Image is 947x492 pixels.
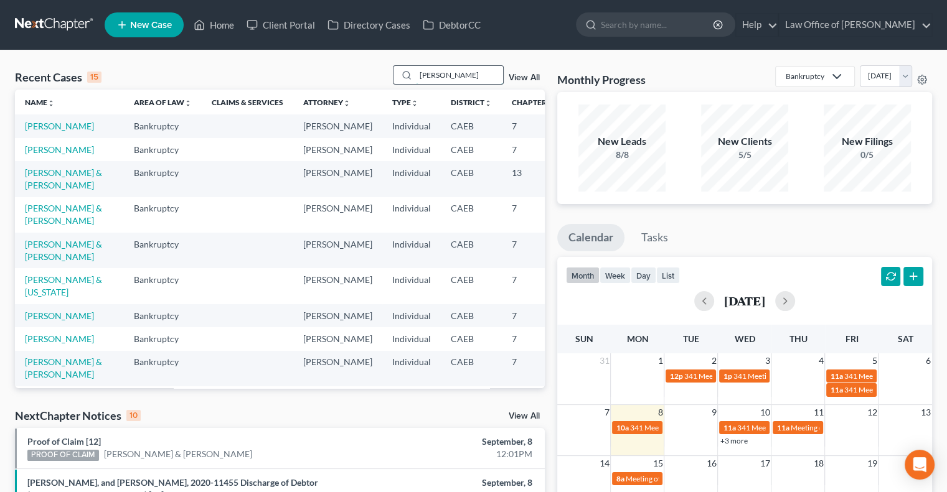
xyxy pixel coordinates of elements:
[293,138,382,161] td: [PERSON_NAME]
[382,114,441,137] td: Individual
[598,353,610,368] span: 31
[382,233,441,268] td: Individual
[710,405,717,420] span: 9
[441,304,502,327] td: CAEB
[600,267,631,284] button: week
[625,474,815,483] span: Meeting of Creditors for Cariss Milano & [PERSON_NAME]
[724,294,765,307] h2: [DATE]
[502,138,564,161] td: 7
[578,149,666,161] div: 8/8
[441,268,502,304] td: CAEB
[925,353,932,368] span: 6
[509,73,540,82] a: View All
[502,161,564,197] td: 13
[372,448,532,460] div: 12:01PM
[27,436,101,447] a: Proof of Claim [12]
[382,197,441,233] td: Individual
[202,90,293,114] th: Claims & Services
[631,267,656,284] button: day
[293,268,382,304] td: [PERSON_NAME]
[601,13,715,36] input: Search by name...
[130,21,172,30] span: New Case
[603,405,610,420] span: 7
[25,98,55,107] a: Nameunfold_more
[303,98,351,107] a: Attorneyunfold_more
[705,456,717,471] span: 16
[736,14,778,36] a: Help
[416,66,503,84] input: Search by name...
[865,405,878,420] span: 12
[27,450,99,461] div: PROOF OF CLAIM
[25,333,94,344] a: [PERSON_NAME]
[441,138,502,161] td: CAEB
[293,304,382,327] td: [PERSON_NAME]
[512,98,554,107] a: Chapterunfold_more
[684,371,847,381] span: 341 Meeting for Cariss Milano & [PERSON_NAME]
[737,423,849,432] span: 341 Meeting for [PERSON_NAME]
[502,351,564,386] td: 7
[616,423,628,432] span: 10a
[578,134,666,149] div: New Leads
[870,353,878,368] span: 5
[557,224,624,251] a: Calendar
[25,144,94,155] a: [PERSON_NAME]
[124,386,202,422] td: Bankruptcy
[124,114,202,137] td: Bankruptcy
[124,304,202,327] td: Bankruptcy
[25,203,102,226] a: [PERSON_NAME] & [PERSON_NAME]
[701,149,788,161] div: 5/5
[25,121,94,131] a: [PERSON_NAME]
[15,408,141,423] div: NextChapter Notices
[25,239,102,262] a: [PERSON_NAME] & [PERSON_NAME]
[616,474,624,483] span: 8a
[25,310,94,321] a: [PERSON_NAME]
[683,333,699,344] span: Tue
[920,405,932,420] span: 13
[669,371,682,381] span: 12p
[321,14,417,36] a: Directory Cases
[382,161,441,197] td: Individual
[293,197,382,233] td: [PERSON_NAME]
[509,412,540,420] a: View All
[382,138,441,161] td: Individual
[502,386,564,422] td: 7
[598,456,610,471] span: 14
[293,351,382,386] td: [PERSON_NAME]
[626,333,648,344] span: Mon
[441,114,502,137] td: CAEB
[134,98,192,107] a: Area of Lawunfold_more
[812,456,824,471] span: 18
[720,436,747,445] a: +3 more
[451,98,492,107] a: Districtunfold_more
[817,353,824,368] span: 4
[710,353,717,368] span: 2
[372,476,532,489] div: September, 8
[502,327,564,350] td: 7
[786,71,824,81] div: Bankruptcy
[502,233,564,268] td: 7
[87,72,101,83] div: 15
[104,448,252,460] a: [PERSON_NAME] & [PERSON_NAME]
[293,327,382,350] td: [PERSON_NAME]
[441,351,502,386] td: CAEB
[733,371,920,381] span: 341 Meeting for [PERSON_NAME][GEOGRAPHIC_DATA]
[441,327,502,350] td: CAEB
[763,353,771,368] span: 3
[824,149,911,161] div: 0/5
[372,435,532,448] div: September, 8
[824,134,911,149] div: New Filings
[656,353,664,368] span: 1
[758,405,771,420] span: 10
[630,224,679,251] a: Tasks
[293,161,382,197] td: [PERSON_NAME]
[789,333,807,344] span: Thu
[25,274,102,297] a: [PERSON_NAME] & [US_STATE]
[293,233,382,268] td: [PERSON_NAME]
[723,423,735,432] span: 11a
[723,371,732,381] span: 1p
[830,385,842,394] span: 11a
[441,161,502,197] td: CAEB
[293,114,382,137] td: [PERSON_NAME]
[812,405,824,420] span: 11
[758,456,771,471] span: 17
